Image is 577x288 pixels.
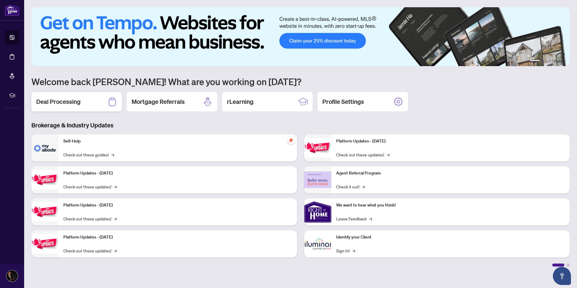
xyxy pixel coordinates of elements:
[336,234,565,241] p: Identify your Client
[287,137,295,144] span: pushpin
[31,121,570,130] h3: Brokerage & Industry Updates
[63,138,292,145] p: Self-Help
[114,247,117,254] span: →
[336,215,372,222] a: Leave Feedback→
[336,170,565,177] p: Agent Referral Program
[31,76,570,87] h1: Welcome back [PERSON_NAME]! What are you working on [DATE]?
[132,98,185,106] h2: Mortgage Referrals
[31,134,59,162] img: Self-Help
[336,151,390,158] a: Check out these updates!→
[552,60,554,62] button: 4
[322,98,364,106] h2: Profile Settings
[5,5,19,16] img: logo
[362,183,365,190] span: →
[553,267,571,285] button: Open asap
[556,60,559,62] button: 5
[304,198,331,226] img: We want to hear what you think!
[530,60,540,62] button: 1
[36,98,81,106] h2: Deal Processing
[6,270,18,282] img: Profile Icon
[352,247,355,254] span: →
[542,60,544,62] button: 2
[336,247,355,254] a: Sign In!→
[63,170,292,177] p: Platform Updates - [DATE]
[304,138,331,157] img: Platform Updates - June 23, 2025
[63,247,117,254] a: Check out these updates!→
[369,215,372,222] span: →
[227,98,253,106] h2: rLearning
[63,183,117,190] a: Check out these updates!→
[304,171,331,188] img: Agent Referral Program
[31,170,59,189] img: Platform Updates - September 16, 2025
[31,7,570,66] img: Slide 0
[63,151,114,158] a: Check out these guides!→
[63,215,117,222] a: Check out these updates!→
[114,215,117,222] span: →
[336,183,365,190] a: Check it out!→
[336,202,565,209] p: We want to hear what you think!
[31,234,59,253] img: Platform Updates - July 8, 2025
[304,230,331,258] img: Identify your Client
[336,138,565,145] p: Platform Updates - [DATE]
[387,151,390,158] span: →
[31,202,59,221] img: Platform Updates - July 21, 2025
[114,183,117,190] span: →
[547,60,549,62] button: 3
[111,151,114,158] span: →
[63,202,292,209] p: Platform Updates - [DATE]
[63,234,292,241] p: Platform Updates - [DATE]
[561,60,564,62] button: 6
